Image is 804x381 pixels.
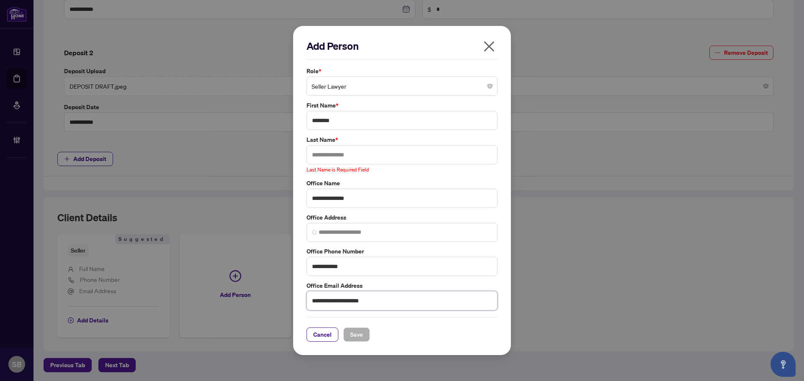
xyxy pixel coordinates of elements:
[307,179,497,188] label: Office Name
[307,327,338,342] button: Cancel
[482,150,492,160] keeper-lock: Open Keeper Popup
[312,230,317,235] img: search_icon
[307,66,497,76] label: Role
[307,281,497,290] label: Office Email Address
[307,101,497,110] label: First Name
[312,78,492,94] span: Seller Lawyer
[307,247,497,256] label: Office Phone Number
[307,166,369,173] span: Last Name is Required Field
[307,213,497,222] label: Office Address
[482,40,496,53] span: close
[487,84,492,89] span: close-circle
[307,135,497,144] label: Last Name
[343,327,370,342] button: Save
[482,296,492,306] keeper-lock: Open Keeper Popup
[770,352,796,377] button: Open asap
[307,39,497,53] h2: Add Person
[313,328,332,341] span: Cancel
